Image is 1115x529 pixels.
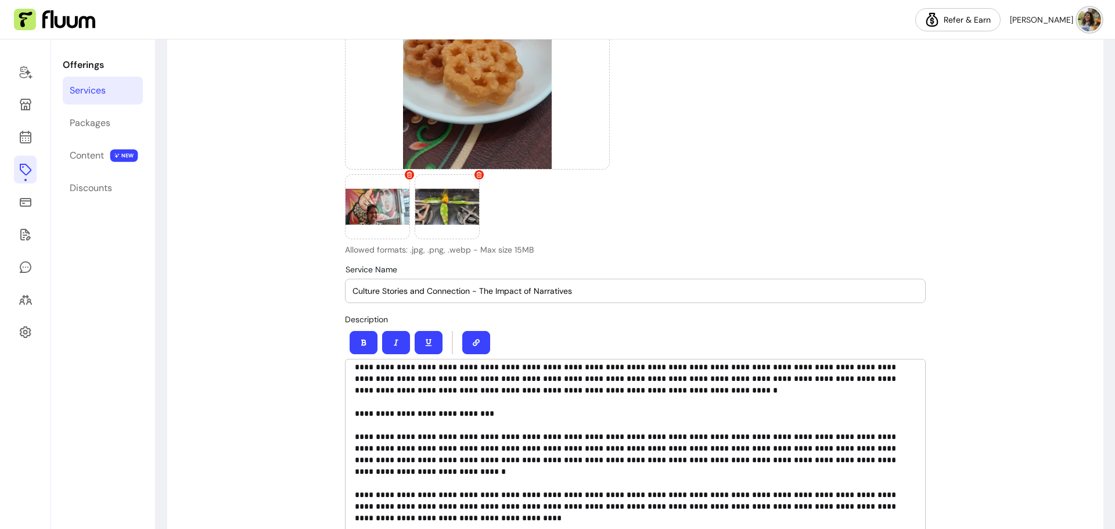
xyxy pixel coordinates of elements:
[1010,8,1101,31] button: avatar[PERSON_NAME]
[14,156,37,183] a: Offerings
[345,244,610,255] p: Allowed formats: .jpg, .png, .webp - Max size 15MB
[14,91,37,118] a: Storefront
[14,221,37,249] a: Forms
[415,175,479,239] img: https://d3pz9znudhj10h.cloudfront.net/3c08edfc-681d-4186-995e-5e93e07add32
[345,314,388,325] span: Description
[14,286,37,314] a: Clients
[346,175,409,239] img: https://d3pz9znudhj10h.cloudfront.net/e52183c3-063b-4386-bb81-94551ceb6748
[353,285,918,297] input: Service Name
[346,264,397,275] span: Service Name
[14,253,37,281] a: My Messages
[70,181,112,195] div: Discounts
[14,9,95,31] img: Fluum Logo
[63,77,143,105] a: Services
[70,116,110,130] div: Packages
[915,8,1001,31] a: Refer & Earn
[63,174,143,202] a: Discounts
[14,123,37,151] a: Calendar
[1010,14,1073,26] span: [PERSON_NAME]
[14,188,37,216] a: Sales
[345,174,410,239] div: Provider image 2
[415,174,480,239] div: Provider image 3
[1078,8,1101,31] img: avatar
[63,142,143,170] a: Content NEW
[70,84,106,98] div: Services
[14,318,37,346] a: Settings
[14,58,37,86] a: Home
[63,58,143,72] p: Offerings
[70,149,104,163] div: Content
[110,149,138,162] span: NEW
[63,109,143,137] a: Packages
